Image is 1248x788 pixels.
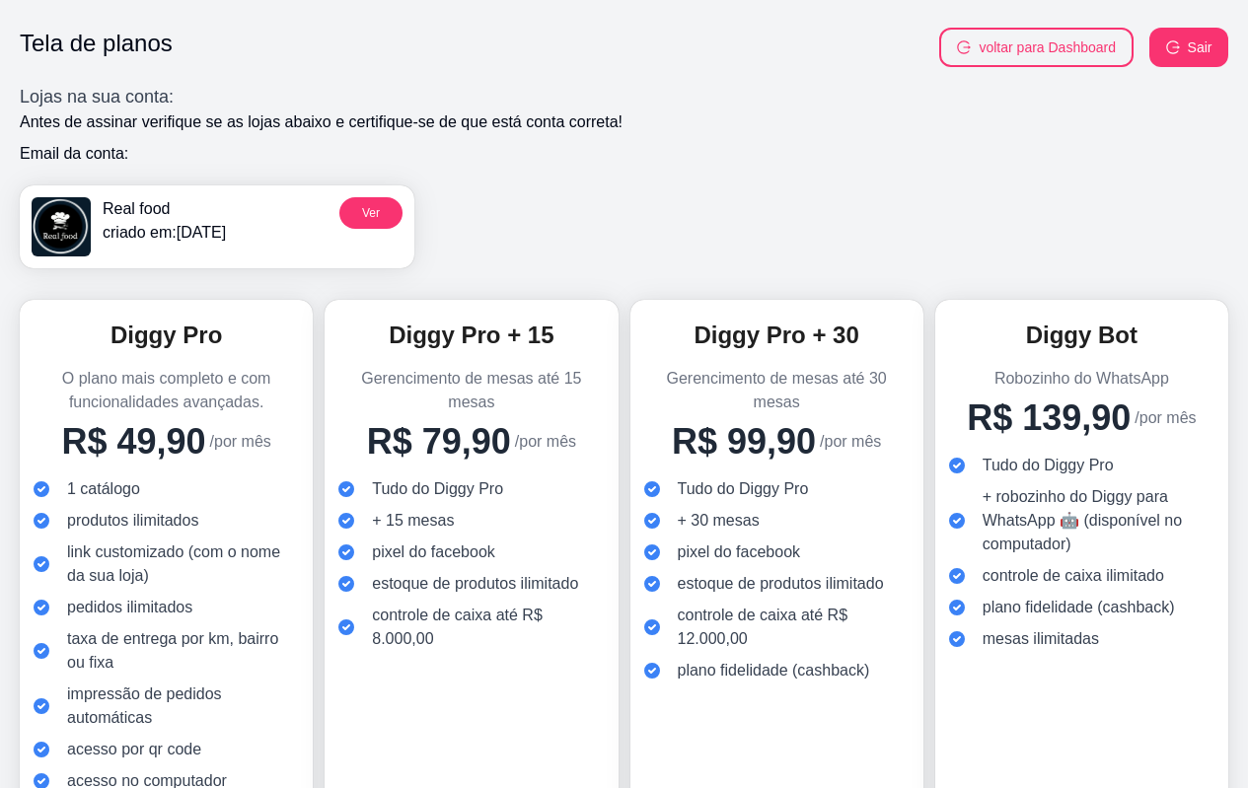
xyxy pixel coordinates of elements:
[967,398,1131,438] h4: R$ 139,90
[61,422,205,462] h4: R$ 49,90
[336,367,606,414] p: Gerencimento de mesas até 15 mesas
[367,422,511,462] h4: R$ 79,90
[20,28,173,67] h1: Tela de planos
[67,477,140,501] span: 1 catálogo
[336,320,606,351] h3: Diggy Pro + 15
[983,454,1114,477] span: Tudo do Diggy Pro
[939,28,1134,67] button: logoutvoltar para Dashboard
[372,572,578,596] span: estoque de produtos ilimitado
[947,367,1216,391] p: Robozinho do WhatsApp
[983,564,1164,588] span: controle de caixa ilimitado
[642,320,912,351] h3: Diggy Pro + 30
[67,627,285,675] span: taxa de entrega por km, bairro ou fixa
[983,627,1099,651] span: mesas ilimitadas
[20,110,1228,134] p: Antes de assinar verifique se as lojas abaixo e certifique-se de que está conta correta!
[678,659,870,682] span: plano fidelidade (cashback)
[67,509,198,533] span: produtos ilimitados
[957,40,971,54] span: logout
[820,430,881,454] p: /por mês
[103,197,226,221] p: Real food
[372,477,503,501] span: Tudo do Diggy Pro
[20,83,1228,110] h3: Lojas na sua conta:
[983,596,1175,619] span: plano fidelidade (cashback)
[678,509,760,533] span: + 30 mesas
[678,604,896,651] span: controle de caixa até R$ 12.000,00
[67,540,285,588] span: link customizado (com o nome da sua loja)
[20,142,1228,166] p: Email da conta:
[515,430,576,454] p: /por mês
[372,509,454,533] span: + 15 mesas
[67,738,201,761] span: acesso por qr code
[678,572,884,596] span: estoque de produtos ilimitado
[32,320,301,351] h3: Diggy Pro
[947,320,1216,351] h3: Diggy Bot
[1149,28,1228,67] button: logoutSair
[210,430,271,454] p: /por mês
[372,540,495,564] span: pixel do facebook
[32,197,91,256] img: menu logo
[678,477,809,501] span: Tudo do Diggy Pro
[103,221,226,245] p: criado em: [DATE]
[339,197,403,229] button: Ver
[67,682,285,730] span: impressão de pedidos automáticas
[983,485,1201,556] span: + robozinho do Diggy para WhatsApp 🤖 (disponível no computador)
[642,367,912,414] p: Gerencimento de mesas até 30 mesas
[20,185,414,268] a: menu logoReal foodcriado em:[DATE]Ver
[32,367,301,414] p: O plano mais completo e com funcionalidades avançadas.
[1166,40,1180,54] span: logout
[372,604,590,651] span: controle de caixa até R$ 8.000,00
[678,540,801,564] span: pixel do facebook
[672,422,816,462] h4: R$ 99,90
[67,596,192,619] span: pedidos ilimitados
[1135,406,1196,430] p: /por mês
